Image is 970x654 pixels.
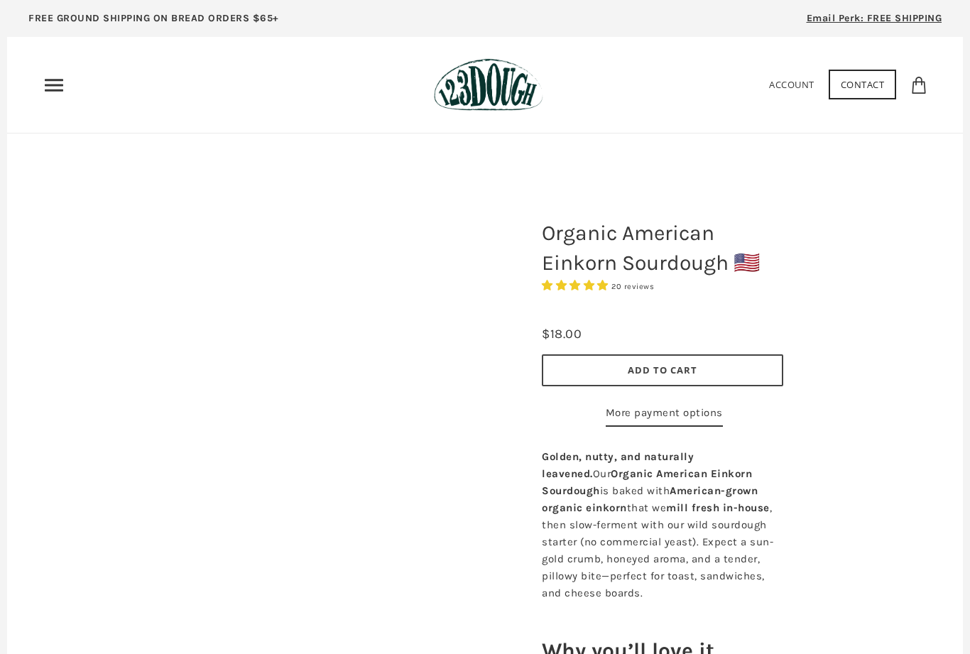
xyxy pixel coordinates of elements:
[611,282,654,291] span: 20 reviews
[785,7,964,37] a: Email Perk: FREE SHIPPING
[542,354,783,386] button: Add to Cart
[829,70,897,99] a: Contact
[542,324,582,344] div: $18.00
[666,501,770,514] b: mill fresh in-house
[434,58,543,111] img: 123Dough Bakery
[807,12,942,24] span: Email Perk: FREE SHIPPING
[542,450,694,480] b: Golden, nutty, and naturally leavened.
[628,364,697,376] span: Add to Cart
[542,448,783,601] p: Our is baked with that we , then slow-ferment with our wild sourdough starter (no commercial yeas...
[7,7,300,37] a: FREE GROUND SHIPPING ON BREAD ORDERS $65+
[531,211,794,285] h1: Organic American Einkorn Sourdough 🇺🇸
[606,404,723,427] a: More payment options
[28,11,279,26] p: FREE GROUND SHIPPING ON BREAD ORDERS $65+
[542,279,611,292] span: 4.95 stars
[43,74,65,97] nav: Primary
[769,78,814,91] a: Account
[542,467,752,497] b: Organic American Einkorn Sourdough
[59,205,485,631] a: Organic American Einkorn Sourdough 🇺🇸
